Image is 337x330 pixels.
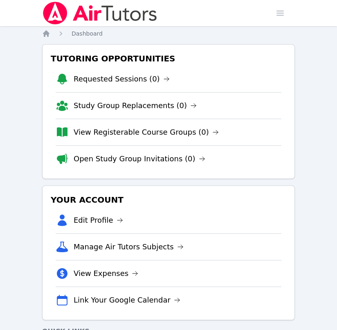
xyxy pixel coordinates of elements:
a: Edit Profile [74,215,123,226]
a: View Registerable Course Groups (0) [74,127,219,138]
a: Study Group Replacements (0) [74,100,197,111]
a: Requested Sessions (0) [74,73,170,85]
a: Manage Air Tutors Subjects [74,241,184,253]
a: View Expenses [74,268,138,279]
h3: Tutoring Opportunities [49,51,288,66]
img: Air Tutors [42,2,158,25]
a: Link Your Google Calendar [74,294,180,306]
span: Dashboard [72,30,103,37]
h3: Your Account [49,192,288,207]
a: Open Study Group Invitations (0) [74,153,205,165]
a: Dashboard [72,29,103,38]
nav: Breadcrumb [42,29,295,38]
